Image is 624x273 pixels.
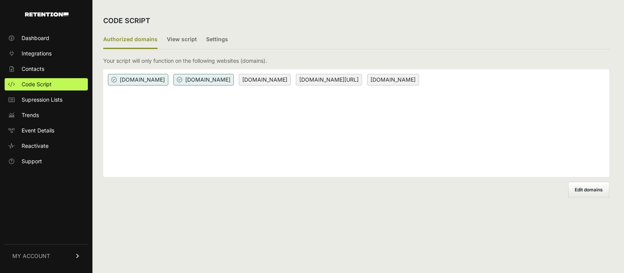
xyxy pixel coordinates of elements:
[206,31,228,49] label: Settings
[22,80,52,88] span: Code Script
[22,157,42,165] span: Support
[5,63,88,75] a: Contacts
[22,111,39,119] span: Trends
[5,155,88,167] a: Support
[103,31,158,49] label: Authorized domains
[5,47,88,60] a: Integrations
[239,74,291,85] span: [DOMAIN_NAME]
[5,109,88,121] a: Trends
[296,74,362,85] span: [DOMAIN_NAME][URL]
[12,252,50,260] span: MY ACCOUNT
[5,32,88,44] a: Dashboard
[5,140,88,152] a: Reactivate
[5,94,88,106] a: Supression Lists
[103,15,150,26] h2: CODE SCRIPT
[25,12,69,17] img: Retention.com
[5,78,88,90] a: Code Script
[22,34,49,42] span: Dashboard
[367,74,419,85] span: [DOMAIN_NAME]
[103,57,267,65] p: Your script will only function on the following websites (domains).
[5,244,88,268] a: MY ACCOUNT
[22,142,49,150] span: Reactivate
[22,96,62,104] span: Supression Lists
[575,187,603,193] span: Edit domains
[22,127,54,134] span: Event Details
[22,65,44,73] span: Contacts
[173,74,234,85] span: [DOMAIN_NAME]
[22,50,52,57] span: Integrations
[5,124,88,137] a: Event Details
[167,31,197,49] label: View script
[108,74,168,85] span: [DOMAIN_NAME]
